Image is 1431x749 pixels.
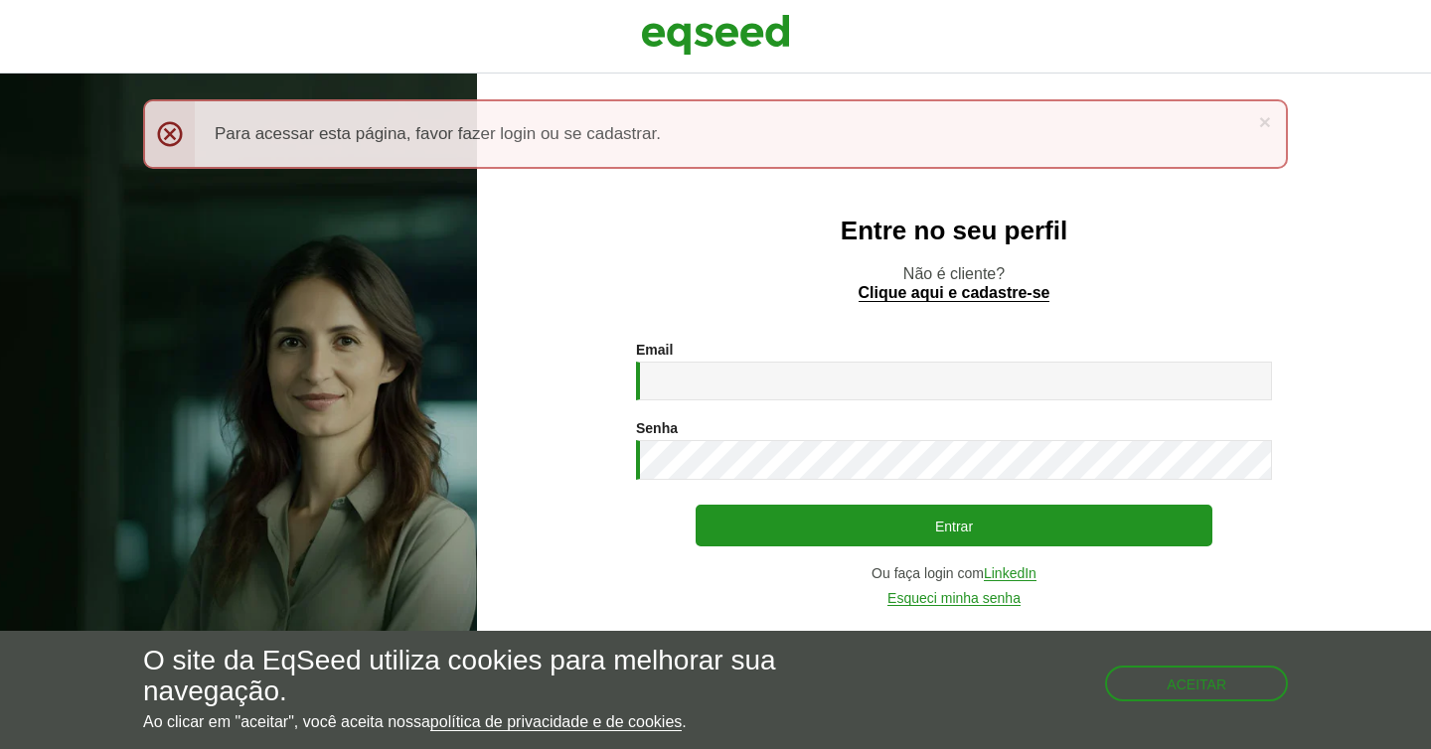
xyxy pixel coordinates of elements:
a: × [1259,111,1271,132]
h2: Entre no seu perfil [517,217,1391,245]
button: Entrar [696,505,1212,546]
label: Email [636,343,673,357]
a: Esqueci minha senha [887,591,1021,606]
p: Ao clicar em "aceitar", você aceita nossa . [143,712,830,731]
div: Ou faça login com [636,566,1272,581]
a: LinkedIn [984,566,1036,581]
img: EqSeed Logo [641,10,790,60]
p: Não é cliente? [517,264,1391,302]
h5: O site da EqSeed utiliza cookies para melhorar sua navegação. [143,646,830,707]
button: Aceitar [1105,666,1288,701]
div: Para acessar esta página, favor fazer login ou se cadastrar. [143,99,1288,169]
a: Clique aqui e cadastre-se [859,285,1050,302]
label: Senha [636,421,678,435]
a: política de privacidade e de cookies [430,714,683,731]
